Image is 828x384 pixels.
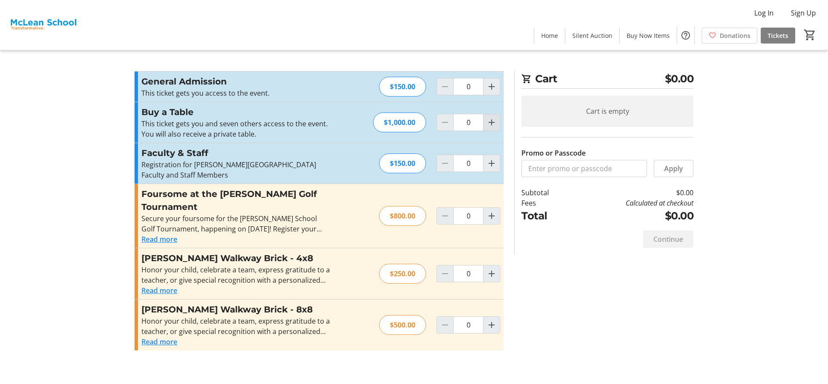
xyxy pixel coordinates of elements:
span: Buy Now Items [627,31,670,40]
div: Cart is empty [521,96,693,127]
h3: [PERSON_NAME] Walkway Brick - 8x8 [141,303,330,316]
button: Help [677,27,694,44]
td: Subtotal [521,187,571,198]
div: Honor your child, celebrate a team, express gratitude to a teacher, or give special recognition w... [141,265,330,285]
div: This ticket gets you access to the event. [141,88,330,98]
button: Cart [802,27,818,43]
a: Home [534,28,565,44]
span: Silent Auction [572,31,612,40]
td: Total [521,208,571,224]
a: Donations [702,28,757,44]
h3: Faculty & Staff [141,147,330,159]
button: Increment by one [483,208,500,224]
span: Home [541,31,558,40]
input: McLean Walkway Brick - 8x8 Quantity [453,316,483,334]
button: Read more [141,285,177,296]
button: Increment by one [483,317,500,333]
button: Increment by one [483,155,500,172]
h2: Cart [521,71,693,89]
a: Tickets [761,28,795,44]
div: $150.00 [379,77,426,97]
div: $150.00 [379,153,426,173]
span: Log In [754,8,774,18]
button: Read more [141,337,177,347]
h3: Foursome at the [PERSON_NAME] Golf Tournament [141,187,330,213]
img: McLean School's Logo [5,3,82,47]
td: Fees [521,198,571,208]
p: This ticket gets you and seven others access to the event. You will also receive a private table. [141,119,330,139]
p: Registration for [PERSON_NAME][GEOGRAPHIC_DATA] Faculty and Staff Members [141,159,330,180]
button: Apply [654,160,693,177]
button: Sign Up [784,6,823,20]
td: Calculated at checkout [571,198,693,208]
input: Faculty & Staff Quantity [453,155,483,172]
button: Increment by one [483,265,500,282]
td: $0.00 [571,208,693,224]
h3: Buy a Table [141,106,330,119]
div: $500.00 [379,315,426,335]
td: $0.00 [571,187,693,198]
a: Silent Auction [565,28,619,44]
h3: [PERSON_NAME] Walkway Brick - 4x8 [141,252,330,265]
input: General Admission Quantity [453,78,483,95]
button: Read more [141,234,177,244]
label: Promo or Passcode [521,148,586,158]
button: Increment by one [483,114,500,131]
div: Secure your foursome for the [PERSON_NAME] School Golf Tournament, happening on [DATE]! Register ... [141,213,330,234]
span: Tickets [768,31,788,40]
a: Buy Now Items [620,28,677,44]
input: McLean Walkway Brick - 4x8 Quantity [453,265,483,282]
button: Log In [747,6,781,20]
div: Honor your child, celebrate a team, express gratitude to a teacher, or give special recognition w... [141,316,330,337]
button: Increment by one [483,78,500,95]
h3: General Admission [141,75,330,88]
div: $800.00 [379,206,426,226]
div: $250.00 [379,264,426,284]
span: Donations [720,31,750,40]
div: $1,000.00 [373,112,426,132]
input: Buy a Table Quantity [453,114,483,131]
input: Enter promo or passcode [521,160,647,177]
span: Apply [664,163,683,174]
span: Sign Up [791,8,816,18]
span: $0.00 [665,71,694,87]
input: Foursome at the McLean Golf Tournament Quantity [453,207,483,225]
